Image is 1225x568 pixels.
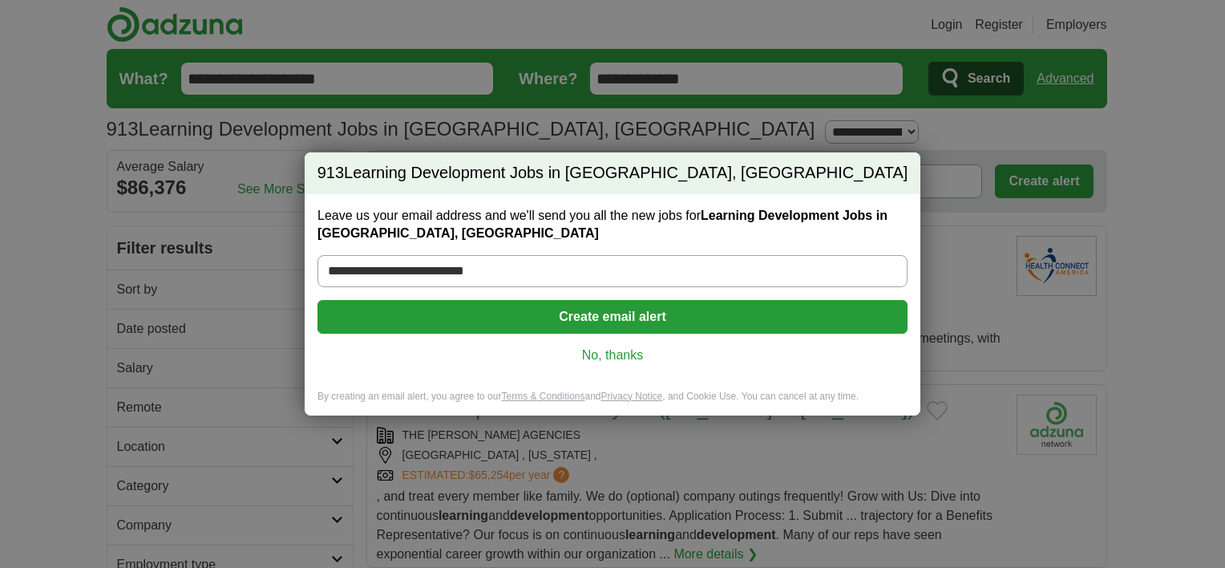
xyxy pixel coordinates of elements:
div: By creating an email alert, you agree to our and , and Cookie Use. You can cancel at any time. [305,390,920,416]
a: No, thanks [330,347,895,364]
label: Leave us your email address and we'll send you all the new jobs for [317,207,908,242]
a: Terms & Conditions [501,391,584,402]
h2: Learning Development Jobs in [GEOGRAPHIC_DATA], [GEOGRAPHIC_DATA] [305,152,920,194]
strong: Learning Development Jobs in [GEOGRAPHIC_DATA], [GEOGRAPHIC_DATA] [317,209,887,240]
span: 913 [317,162,344,185]
button: Create email alert [317,300,908,334]
a: Privacy Notice [601,391,663,402]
